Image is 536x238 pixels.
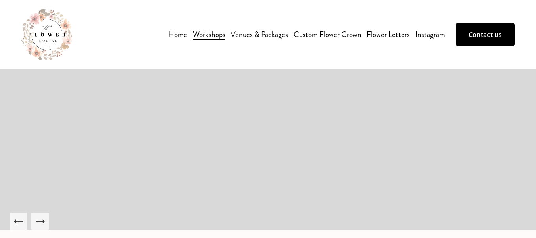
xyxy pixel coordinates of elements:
button: Next Slide [31,213,49,230]
span: Workshops [193,29,225,41]
a: Custom Flower Crown [294,28,361,42]
a: Instagram [415,28,445,42]
a: folder dropdown [193,28,225,42]
a: Venues & Packages [231,28,288,42]
button: Previous Slide [10,213,27,230]
a: Contact us [456,23,515,46]
a: Flower Letters [367,28,410,42]
a: Home [168,28,187,42]
img: The Flower Social [21,9,72,60]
